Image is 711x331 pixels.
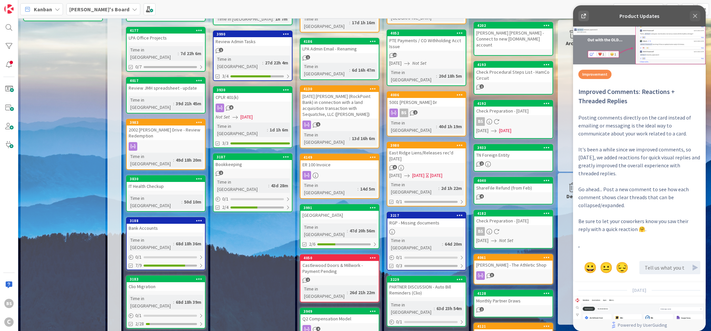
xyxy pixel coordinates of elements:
[349,19,350,26] span: :
[129,153,173,167] div: Time in [GEOGRAPHIC_DATA]
[303,39,379,44] div: 4186
[267,126,268,133] span: :
[135,320,144,327] span: 2/28
[387,109,466,117] div: BS
[173,240,174,247] span: :
[474,210,552,225] div: 4182Check Preparation - [DATE]
[477,101,552,106] div: 4192
[127,78,205,84] div: 4017
[443,240,464,248] div: 64d 20m
[300,261,379,276] div: Castlewood Doors & Millwork - Payment Pending
[300,204,379,249] a: 3991[GEOGRAPHIC_DATA]Time in [GEOGRAPHIC_DATA]:47d 20h 56m2/6
[303,256,379,260] div: 4050
[474,216,552,225] div: Check Preparation - [DATE]
[268,126,290,133] div: 1d 1h 6m
[300,314,379,323] div: Q2 Compensation Model
[434,305,435,312] span: :
[127,276,205,291] div: 3183Clio Migration
[300,92,379,119] div: [DATE] [PERSON_NAME] (RockPoint Bank) in connection with a land acquisition transaction with Sequ...
[350,19,377,26] div: 17d 1h 16m
[263,59,290,66] div: 27d 22h 4m
[474,290,552,305] div: 4128Monthly Partner Draws
[387,142,466,148] div: 3980
[480,307,484,311] span: 1
[181,198,182,206] span: :
[182,198,203,206] div: 50d 10m
[474,101,552,107] div: 4192
[174,156,203,164] div: 49d 18h 20m
[217,32,292,37] div: 3990
[135,312,142,319] span: 0 / 1
[474,151,552,159] div: TN Foreign Entity
[127,84,205,92] div: Review JMH spreadsheet - update
[216,114,230,120] i: Not Set
[214,37,292,46] div: Review Admin Tasks
[173,100,174,107] span: :
[127,176,205,182] div: 3830
[130,218,205,223] div: 3188
[389,237,442,251] div: Time in [GEOGRAPHIC_DATA]
[214,87,292,93] div: 3930
[126,175,206,212] a: 3830IT Health CheckupTime in [GEOGRAPHIC_DATA]:50d 10m
[387,283,466,297] div: PARTNER DISCUSSION - Auto Bill Reminders (Clio)
[217,88,292,92] div: 3930
[300,154,379,169] div: 4149ER 100 Invoice
[387,91,466,136] a: 40065001 [PERSON_NAME] DrBSTime in [GEOGRAPHIC_DATA]:40d 1h 19m
[127,28,205,42] div: 4177LPA Office Projects
[222,140,228,147] span: 3/3
[474,23,552,49] div: 4202[PERSON_NAME] [PERSON_NAME] - Connect to new [DOMAIN_NAME] account
[34,5,52,13] span: Kanban
[300,38,379,80] a: 4186LPA Admin Email - RenamingTime in [GEOGRAPHIC_DATA]:6d 16h 47m
[300,308,379,314] div: 3949
[436,123,437,130] span: :
[474,145,552,159] div: 3933TN Foreign Entity
[127,218,205,224] div: 3188
[129,46,178,61] div: Time in [GEOGRAPHIC_DATA]
[240,114,253,121] span: [DATE]
[389,69,436,83] div: Time in [GEOGRAPHIC_DATA]
[135,262,142,269] span: 7/9
[216,55,262,70] div: Time in [GEOGRAPHIC_DATA]
[474,184,552,192] div: ShareFile Refund (from Feb)
[216,178,268,193] div: Time in [GEOGRAPHIC_DATA]
[349,135,350,142] span: :
[387,30,466,51] div: 4052PTE Payments / CO Withholding Acct Issue
[127,311,205,320] div: 0/1
[222,73,228,80] span: 3/4
[412,60,426,66] i: Not Set
[300,39,379,53] div: 4186LPA Admin Email - Renaming
[477,324,552,329] div: 4121
[476,237,488,244] span: [DATE]
[436,72,437,80] span: :
[306,278,310,282] span: 2
[474,177,553,205] a: 4040ShareFile Refund (from Feb)
[387,218,466,227] div: RGP - Missing documents
[566,192,583,200] div: Delete
[302,63,349,77] div: Time in [GEOGRAPHIC_DATA]
[214,160,292,169] div: Bookkeeping
[474,261,552,269] div: [PERSON_NAME] - The Athletic Shop
[174,298,203,306] div: 68d 18h 39m
[387,253,466,262] div: 0/1
[474,101,552,115] div: 4192Check Preparation - [DATE]
[302,131,349,146] div: Time in [GEOGRAPHIC_DATA]
[174,100,203,107] div: 39d 21h 45m
[474,107,552,115] div: Check Preparation - [DATE]
[474,23,552,29] div: 4202
[477,62,552,67] div: 4193
[130,177,205,181] div: 3830
[477,178,552,183] div: 4040
[126,217,206,270] a: 3188Bank AccountsTime in [GEOGRAPHIC_DATA]:68d 18h 36m0/17/9
[387,277,466,283] div: 3229
[474,62,552,68] div: 4193
[127,34,205,42] div: LPA Office Projects
[400,109,408,117] div: BS
[274,15,289,23] div: 1h 7m
[302,182,357,196] div: Time in [GEOGRAPHIC_DATA]
[390,213,466,218] div: 3217
[396,198,402,205] span: 0/1
[214,87,292,102] div: 3930CPLR 401(k)
[477,211,552,216] div: 4182
[474,178,552,184] div: 4040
